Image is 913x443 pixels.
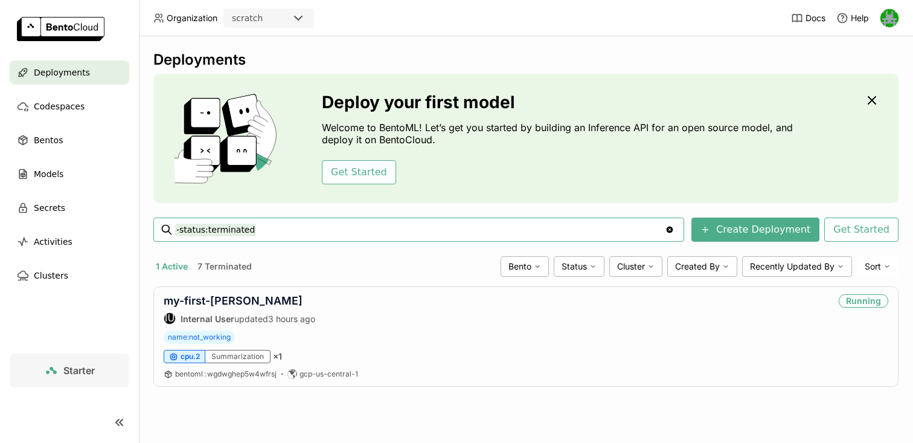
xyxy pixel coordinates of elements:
[665,225,674,234] svg: Clear value
[10,60,129,85] a: Deployments
[34,133,63,147] span: Bentos
[164,294,303,307] a: my-first-[PERSON_NAME]
[10,354,129,387] a: Starter
[153,51,899,69] div: Deployments
[34,268,68,283] span: Clusters
[839,294,888,308] div: Running
[742,256,852,277] div: Recently Updated By
[175,220,665,239] input: Search
[204,369,206,378] span: :
[10,264,129,288] a: Clusters
[34,167,63,181] span: Models
[791,12,825,24] a: Docs
[562,261,587,272] span: Status
[836,12,869,24] div: Help
[824,218,899,242] button: Get Started
[806,13,825,24] span: Docs
[10,128,129,152] a: Bentos
[34,99,85,114] span: Codespaces
[617,261,645,272] span: Cluster
[264,13,265,25] input: Selected scratch.
[164,313,175,324] div: IU
[175,369,277,379] a: bentoml:wgdwghep5w4wfrsj
[322,92,799,112] h3: Deploy your first model
[273,351,282,362] span: × 1
[153,259,190,274] button: 1 Active
[34,65,90,80] span: Deployments
[609,256,662,277] div: Cluster
[10,230,129,254] a: Activities
[691,218,819,242] button: Create Deployment
[880,9,899,27] img: Sean Hickey
[750,261,835,272] span: Recently Updated By
[175,369,277,378] span: bentoml wgdwghep5w4wfrsj
[164,312,176,325] div: Internal User
[675,261,720,272] span: Created By
[63,364,95,377] span: Starter
[164,331,235,344] span: name:not_working
[865,261,881,272] span: Sort
[554,256,604,277] div: Status
[667,256,737,277] div: Created By
[34,234,72,249] span: Activities
[851,13,869,24] span: Help
[857,256,899,277] div: Sort
[322,160,396,184] button: Get Started
[268,314,315,324] span: 3 hours ago
[508,261,531,272] span: Bento
[34,201,65,215] span: Secrets
[232,12,263,24] div: scratch
[181,314,234,324] strong: Internal User
[163,93,293,184] img: cover onboarding
[181,352,200,361] span: cpu.2
[205,350,271,363] div: Summarization
[501,256,549,277] div: Bento
[195,259,254,274] button: 7 Terminated
[164,312,315,325] div: updated
[322,121,799,146] p: Welcome to BentoML! Let’s get you started by building an Inference API for an open source model, ...
[167,13,217,24] span: Organization
[10,196,129,220] a: Secrets
[300,369,358,379] span: gcp-us-central-1
[10,162,129,186] a: Models
[10,94,129,118] a: Codespaces
[17,17,104,41] img: logo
